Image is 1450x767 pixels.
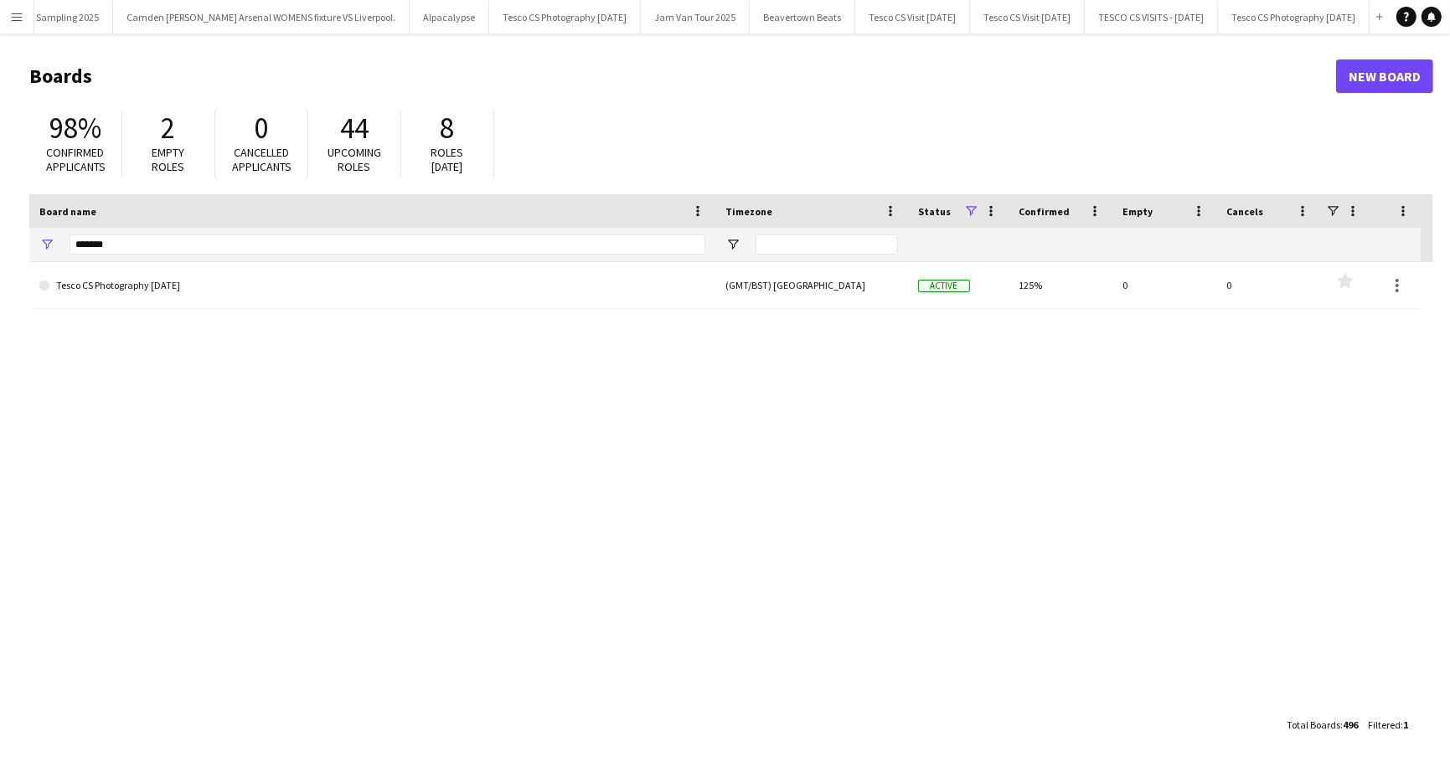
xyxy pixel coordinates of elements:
[49,110,101,147] span: 98%
[410,1,489,33] button: Alpacalypse
[3,1,113,33] button: NUS Sampling 2025
[918,280,970,292] span: Active
[1287,708,1358,741] div: :
[1343,718,1358,731] span: 496
[162,110,176,147] span: 2
[918,205,951,218] span: Status
[1368,708,1408,741] div: :
[39,205,96,218] span: Board name
[29,64,1336,89] h1: Boards
[340,110,369,147] span: 44
[855,1,970,33] button: Tesco CS Visit [DATE]
[232,145,292,174] span: Cancelled applicants
[970,1,1085,33] button: Tesco CS Visit [DATE]
[1368,718,1401,731] span: Filtered
[1112,262,1216,308] div: 0
[46,145,106,174] span: Confirmed applicants
[113,1,410,33] button: Camden [PERSON_NAME] Arsenal WOMENS fixture VS Liverpool.
[725,237,740,252] button: Open Filter Menu
[1226,205,1263,218] span: Cancels
[431,145,464,174] span: Roles [DATE]
[1009,262,1112,308] div: 125%
[489,1,641,33] button: Tesco CS Photography [DATE]
[641,1,750,33] button: Jam Van Tour 2025
[1403,718,1408,731] span: 1
[725,205,772,218] span: Timezone
[715,262,908,308] div: (GMT/BST) [GEOGRAPHIC_DATA]
[1218,1,1370,33] button: Tesco CS Photography [DATE]
[1085,1,1218,33] button: TESCO CS VISITS - [DATE]
[39,262,705,309] a: Tesco CS Photography [DATE]
[1336,59,1433,93] a: New Board
[328,145,381,174] span: Upcoming roles
[1122,205,1153,218] span: Empty
[1216,262,1320,308] div: 0
[750,1,855,33] button: Beavertown Beats
[1019,205,1070,218] span: Confirmed
[1287,718,1340,731] span: Total Boards
[756,234,898,255] input: Timezone Filter Input
[441,110,455,147] span: 8
[255,110,269,147] span: 0
[152,145,185,174] span: Empty roles
[70,234,705,255] input: Board name Filter Input
[39,237,54,252] button: Open Filter Menu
